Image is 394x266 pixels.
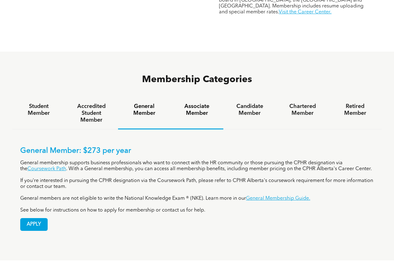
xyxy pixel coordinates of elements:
[18,103,59,117] h4: Student Member
[282,103,323,117] h4: Chartered Member
[279,10,331,15] a: Visit the Career Center.
[20,147,374,156] p: General Member: $273 per year
[71,103,112,124] h4: Accredited Student Member
[20,208,374,213] p: See below for instructions on how to apply for membership or contact us for help.
[20,160,374,172] p: General membership supports business professionals who want to connect with the HR community or t...
[27,166,66,171] a: Coursework Path
[21,218,47,231] span: APPLY
[20,178,374,190] p: If you're interested in pursuing the CPHR designation via the Coursework Path, please refer to CP...
[176,103,218,117] h4: Associate Member
[246,196,310,201] a: General Membership Guide.
[229,103,270,117] h4: Candidate Member
[142,75,252,84] span: Membership Categories
[20,196,374,202] p: General members are not eligible to write the National Knowledge Exam ® (NKE). Learn more in our
[20,218,48,231] a: APPLY
[335,103,376,117] h4: Retired Member
[124,103,165,117] h4: General Member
